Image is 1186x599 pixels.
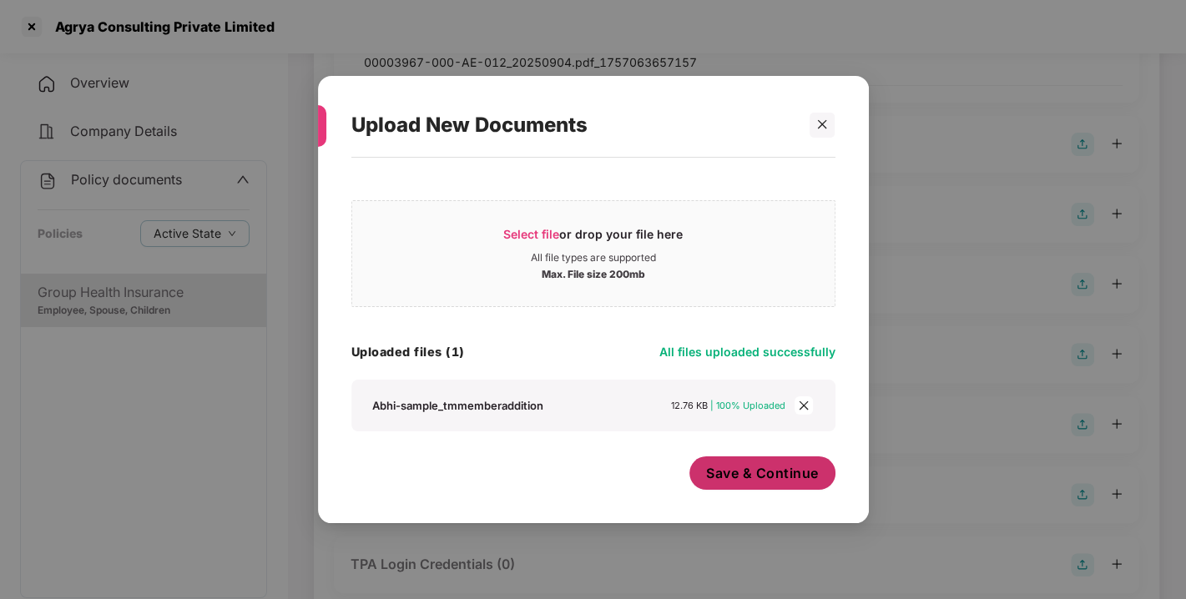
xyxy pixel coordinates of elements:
[503,226,683,251] div: or drop your file here
[503,227,559,241] span: Select file
[659,345,835,359] span: All files uploaded successfully
[689,456,835,490] button: Save & Continue
[372,398,543,413] div: Abhi-sample_tmmemberaddition
[795,396,813,415] span: close
[531,251,656,264] div: All file types are supported
[706,464,819,482] span: Save & Continue
[352,214,835,294] span: Select fileor drop your file hereAll file types are supportedMax. File size 200mb
[671,400,708,411] span: 12.76 KB
[542,264,645,281] div: Max. File size 200mb
[710,400,785,411] span: | 100% Uploaded
[816,118,828,130] span: close
[351,344,465,360] h4: Uploaded files (1)
[351,93,795,158] div: Upload New Documents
